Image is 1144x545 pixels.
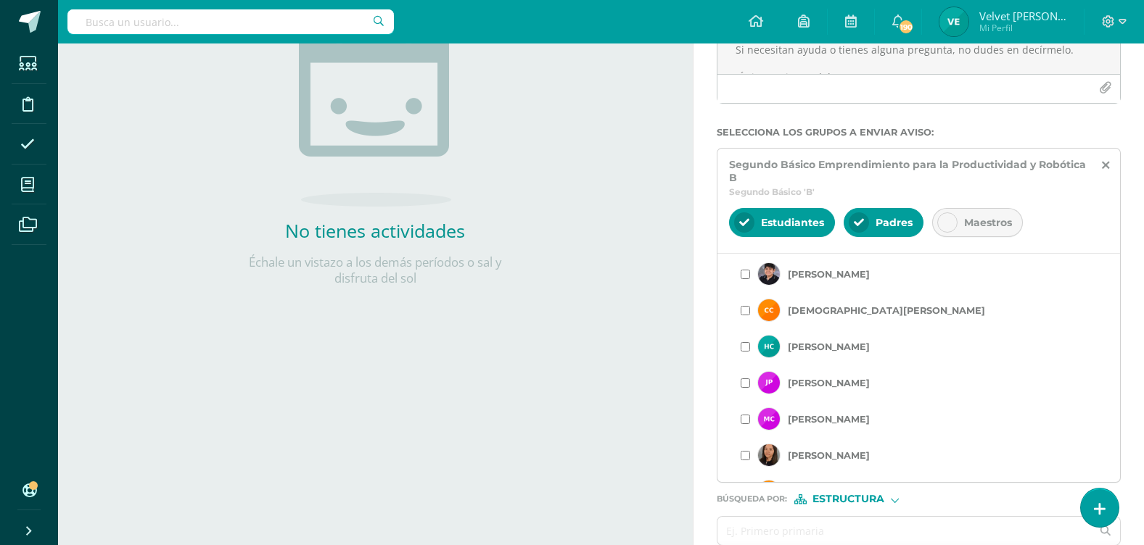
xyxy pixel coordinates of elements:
[758,444,780,466] img: student
[758,336,780,357] img: student
[758,408,780,430] img: student
[230,254,520,286] p: Échale un vistazo a los demás períodos o sal y disfruta del sol
[788,305,985,316] label: [DEMOGRAPHIC_DATA][PERSON_NAME]
[876,216,913,229] span: Padres
[788,269,870,280] label: [PERSON_NAME]
[299,2,451,207] img: no_activities.png
[729,158,1090,184] span: Segundo Básico Emprendimiento para la Productividad y Robótica B
[67,9,394,34] input: Busca un usuario...
[230,218,520,243] h2: No tienes actividades
[758,372,780,394] img: student
[788,378,870,388] label: [PERSON_NAME]
[717,517,1092,545] input: Ej. Primero primaria
[758,480,780,502] img: student
[788,341,870,352] label: [PERSON_NAME]
[939,7,968,36] img: 19b1e203de8e9b1ed5dcdd77fbbab152.png
[794,494,903,504] div: [object Object]
[812,495,884,503] span: Estructura
[761,216,824,229] span: Estudiantes
[788,414,870,425] label: [PERSON_NAME]
[979,22,1066,34] span: Mi Perfil
[898,19,914,35] span: 190
[758,263,780,285] img: student
[729,186,815,197] span: Segundo Básico 'B'
[964,216,1012,229] span: Maestros
[758,299,780,321] img: student
[717,495,787,503] span: Búsqueda por :
[788,450,870,461] label: [PERSON_NAME]
[979,9,1066,23] span: Velvet [PERSON_NAME]
[717,127,1121,138] label: Selecciona los grupos a enviar aviso :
